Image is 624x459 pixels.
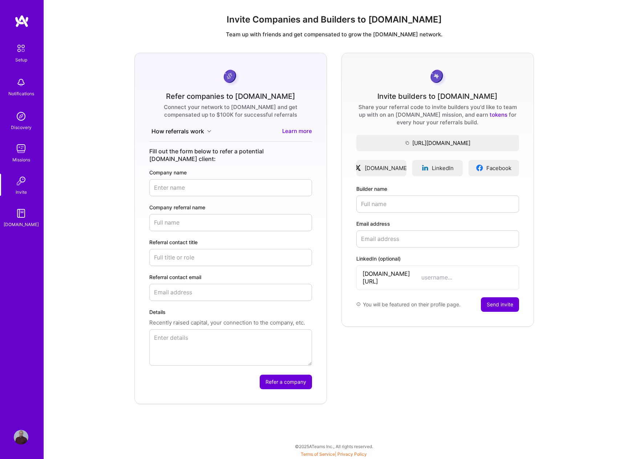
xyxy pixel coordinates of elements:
label: LinkedIn (optional) [356,255,519,262]
button: Refer a company [260,375,312,389]
img: teamwork [14,141,28,156]
label: Details [149,308,312,316]
label: Company name [149,169,312,176]
div: Invite builders to [DOMAIN_NAME] [377,93,498,100]
img: Invite [14,174,28,188]
span: LinkedIn [432,164,454,172]
img: grayCoin [428,68,447,87]
a: Learn more [282,127,312,136]
a: Facebook [469,160,519,176]
input: username... [421,274,513,281]
div: Fill out the form below to refer a potential [DOMAIN_NAME] client: [149,148,312,163]
input: Enter name [149,179,312,196]
span: [DOMAIN_NAME][URL] [362,270,421,285]
label: Company referral name [149,204,312,211]
a: User Avatar [12,430,30,444]
a: LinkedIn [412,160,463,176]
button: How referrals work [149,127,214,136]
img: bell [14,75,28,90]
img: linkedinLogo [421,164,429,172]
p: Team up with friends and get compensated to grow the [DOMAIN_NAME] network. [50,31,618,38]
div: Share your referral code to invite builders you'd like to team up with on an [DOMAIN_NAME] missio... [356,103,519,126]
input: Email address [149,284,312,301]
label: Builder name [356,185,519,193]
button: Send invite [481,297,519,312]
h1: Invite Companies and Builders to [DOMAIN_NAME] [50,15,618,25]
div: Discovery [11,124,32,131]
div: © 2025 ATeams Inc., All rights reserved. [44,437,624,455]
a: Terms of Service [301,451,335,457]
a: tokens [490,111,507,118]
span: [DOMAIN_NAME] [365,164,409,172]
span: Facebook [486,164,511,172]
img: logo [15,15,29,28]
div: You will be featured on their profile page. [356,297,461,312]
a: Privacy Policy [337,451,367,457]
a: [DOMAIN_NAME] [356,160,407,176]
input: Full name [149,214,312,231]
label: Referral contact title [149,238,312,246]
img: setup [13,41,29,56]
img: facebookLogo [476,164,483,172]
img: xLogo [354,164,362,172]
input: Email address [356,230,519,247]
input: Full name [356,196,519,213]
div: Setup [15,56,27,64]
img: User Avatar [14,430,28,444]
p: Recently raised capital, your connection to the company, etc. [149,319,312,326]
img: discovery [14,109,28,124]
div: Connect your network to [DOMAIN_NAME] and get compensated up to $100K for successful referrals [149,103,312,118]
label: Referral contact email [149,273,312,281]
img: purpleCoin [221,68,240,87]
label: Email address [356,220,519,228]
div: Invite [16,188,27,196]
div: Notifications [8,90,34,97]
span: | [301,451,367,457]
div: Refer companies to [DOMAIN_NAME] [166,93,295,100]
div: Missions [12,156,30,164]
input: Full title or role [149,249,312,266]
div: [DOMAIN_NAME] [4,221,39,228]
span: [URL][DOMAIN_NAME] [356,139,519,147]
button: [URL][DOMAIN_NAME] [356,135,519,151]
img: guide book [14,206,28,221]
